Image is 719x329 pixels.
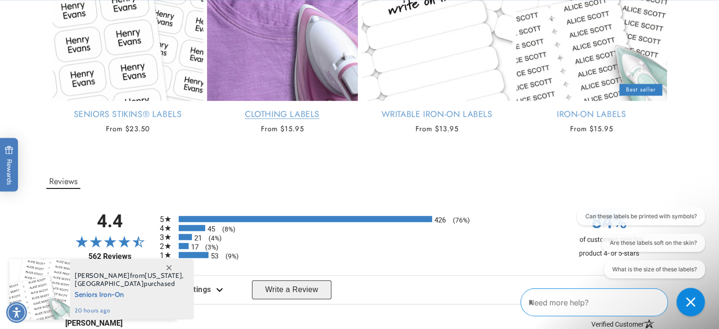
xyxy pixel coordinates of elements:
[160,225,560,231] li: 45 4-star reviews, 8% of total reviews
[217,225,235,233] span: (8%)
[204,234,222,242] span: (4%)
[191,243,199,251] span: 17
[252,280,331,299] button: Write a Review
[160,234,560,240] li: 21 3-star reviews, 4% of total reviews
[194,234,202,242] span: 21
[65,319,654,328] span: [PERSON_NAME]
[65,252,155,261] a: 562 Reviews - open in a new tab
[160,233,172,242] span: 3
[75,306,184,315] span: 20 hours ago
[6,302,27,323] div: Accessibility Menu
[160,251,172,260] span: 1
[200,243,218,251] span: (3%)
[46,175,80,189] button: Reviews
[75,271,130,280] span: [PERSON_NAME]
[75,279,144,288] span: [GEOGRAPHIC_DATA]
[169,281,226,299] div: Review filter options. Current filter is all ratings. Available options: All Ratings, 5 Star Revi...
[145,271,182,280] span: [US_STATE]
[160,242,172,251] span: 2
[211,252,218,260] span: 53
[160,243,560,249] li: 17 2-star reviews, 3% of total reviews
[65,236,155,247] span: 4.4-star overall rating
[52,109,203,120] a: Seniors Stikins® Labels
[75,272,184,288] span: from , purchased
[520,285,710,320] iframe: Gorgias Floating Chat
[448,216,470,224] span: (76%)
[571,207,710,286] iframe: Gorgias live chat conversation starters
[564,211,654,233] span: 84%
[5,145,14,185] span: Rewards
[208,225,215,233] span: 45
[516,109,667,120] a: Iron-On Labels
[160,252,560,258] li: 53 1-star reviews, 9% of total reviews
[160,215,172,224] span: 5
[434,216,446,224] span: 426
[591,319,654,328] span: Verified Customer
[160,224,172,233] span: 4
[75,288,184,300] span: Seniors Iron-On
[65,213,155,230] span: 4.4
[221,252,239,260] span: (9%)
[362,109,512,120] a: Writable Iron-On Labels
[207,109,358,120] a: Clothing Labels
[160,216,560,222] li: 426 5-star reviews, 76% of total reviews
